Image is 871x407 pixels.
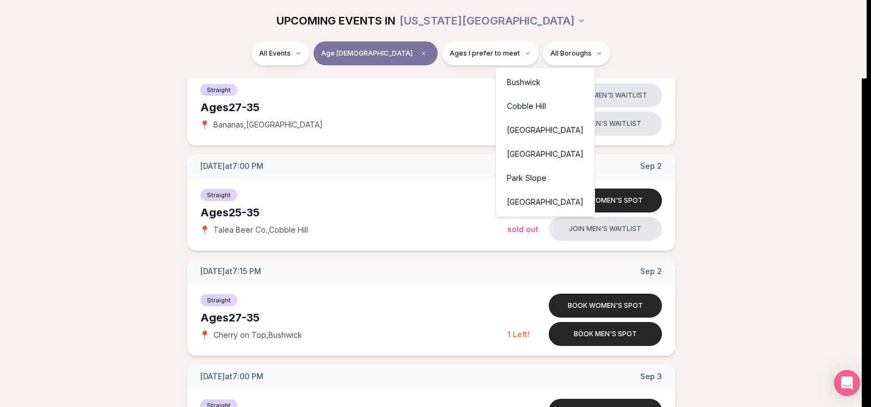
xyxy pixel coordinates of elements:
[498,166,592,190] div: Park Slope
[498,70,592,94] div: Bushwick
[498,118,592,142] div: [GEOGRAPHIC_DATA]
[498,190,592,214] div: [GEOGRAPHIC_DATA]
[498,94,592,118] div: Cobble Hill
[498,142,592,166] div: [GEOGRAPHIC_DATA]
